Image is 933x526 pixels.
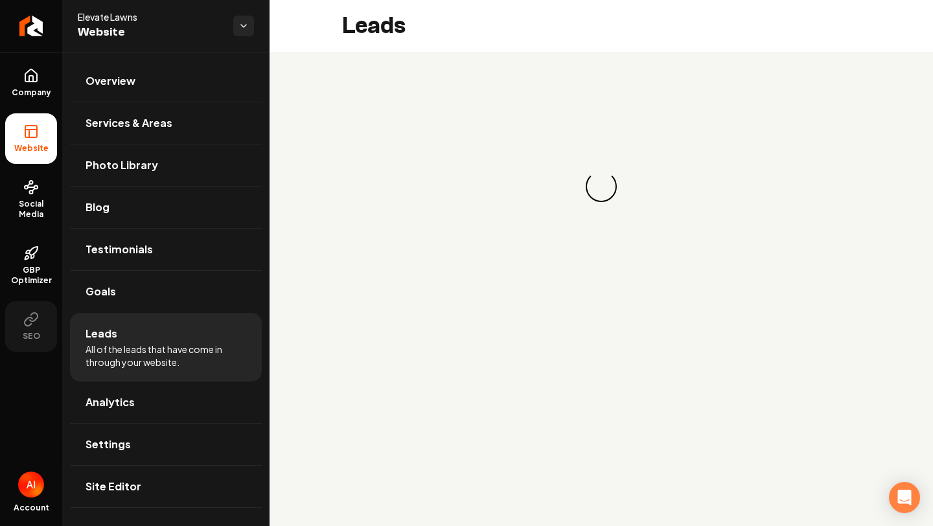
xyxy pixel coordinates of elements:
[86,343,246,369] span: All of the leads that have come in through your website.
[14,503,49,513] span: Account
[86,115,172,131] span: Services & Areas
[86,284,116,299] span: Goals
[18,472,44,497] img: Abdi Ismael
[70,466,262,507] a: Site Editor
[581,166,621,207] div: Loading
[18,472,44,497] button: Open user button
[70,382,262,423] a: Analytics
[5,169,57,230] a: Social Media
[70,60,262,102] a: Overview
[86,157,158,173] span: Photo Library
[86,73,135,89] span: Overview
[86,200,109,215] span: Blog
[5,199,57,220] span: Social Media
[5,235,57,296] a: GBP Optimizer
[70,187,262,228] a: Blog
[70,229,262,270] a: Testimonials
[342,13,406,39] h2: Leads
[86,437,131,452] span: Settings
[70,271,262,312] a: Goals
[78,10,223,23] span: Elevate Lawns
[6,87,56,98] span: Company
[5,301,57,352] button: SEO
[889,482,920,513] div: Open Intercom Messenger
[78,23,223,41] span: Website
[19,16,43,36] img: Rebolt Logo
[86,242,153,257] span: Testimonials
[70,424,262,465] a: Settings
[86,326,117,341] span: Leads
[5,58,57,108] a: Company
[5,265,57,286] span: GBP Optimizer
[9,143,54,154] span: Website
[86,479,141,494] span: Site Editor
[70,144,262,186] a: Photo Library
[70,102,262,144] a: Services & Areas
[86,394,135,410] span: Analytics
[17,331,45,341] span: SEO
